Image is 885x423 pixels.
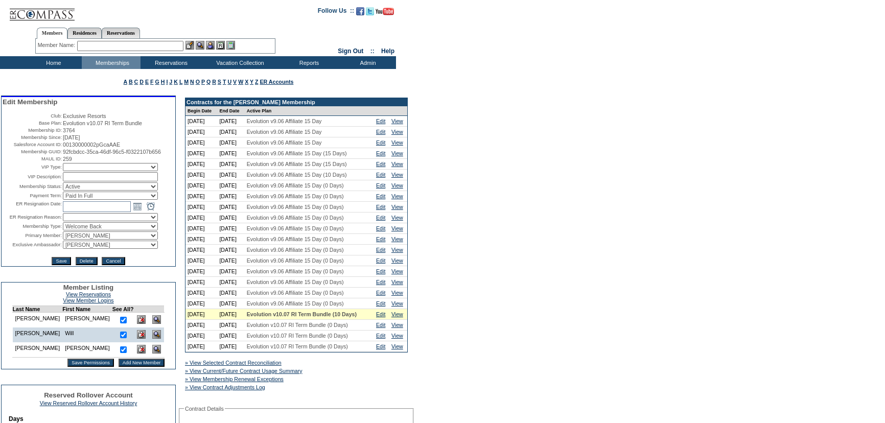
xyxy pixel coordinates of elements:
span: Evolution v9.06 Affiliate 15 Day (0 Days) [247,193,344,199]
td: [DATE] [185,288,217,298]
a: Y [250,79,253,85]
input: Save Permissions [67,359,114,367]
a: X [245,79,248,85]
span: Evolution v9.06 Affiliate 15 Day (0 Days) [247,215,344,221]
span: Evolution v9.06 Affiliate 15 Day (0 Days) [247,300,344,307]
span: Evolution v9.06 Affiliate 15 Day [247,118,322,124]
a: Edit [376,322,385,328]
a: P [201,79,205,85]
td: Club: [3,113,62,119]
td: [PERSON_NAME] [12,327,62,342]
img: View Dashboard [152,345,161,354]
span: Evolution v9.06 Affiliate 15 Day (0 Days) [247,182,344,189]
td: [DATE] [185,159,217,170]
a: C [134,79,138,85]
span: Reserved Rollover Account [44,391,133,399]
span: :: [370,48,375,55]
a: Edit [376,161,385,167]
a: View [391,161,403,167]
span: Evolution v9.06 Affiliate 15 Day (10 Days) [247,172,347,178]
legend: Contract Details [184,406,225,412]
td: [DATE] [185,266,217,277]
td: [DATE] [217,170,244,180]
img: View Dashboard [152,315,161,324]
span: 3764 [63,127,75,133]
span: Evolution v9.06 Affiliate 15 Day (0 Days) [247,225,344,231]
a: I [166,79,168,85]
a: Edit [376,172,385,178]
a: View [391,139,403,146]
td: [DATE] [217,127,244,137]
td: Vacation Collection [199,56,278,69]
td: [DATE] [217,148,244,159]
td: Membership GUID: [3,149,62,155]
a: Edit [376,225,385,231]
a: View [391,236,403,242]
td: [DATE] [217,245,244,255]
td: [DATE] [185,148,217,159]
a: View [391,343,403,349]
td: Home [23,56,82,69]
input: Delete [76,257,98,265]
td: End Date [217,106,244,116]
a: View [391,204,403,210]
a: Edit [376,257,385,264]
td: Contracts for the [PERSON_NAME] Membership [185,98,407,106]
td: [PERSON_NAME] [62,313,112,328]
a: View [391,300,403,307]
span: Evolution v9.06 Affiliate 15 Day (0 Days) [247,279,344,285]
td: [DATE] [185,170,217,180]
a: Subscribe to our YouTube Channel [376,10,394,16]
td: [DATE] [185,298,217,309]
td: Payment Term: [3,192,62,200]
a: U [227,79,231,85]
a: » View Current/Future Contract Usage Summary [185,368,302,374]
a: View [391,311,403,317]
td: [DATE] [217,159,244,170]
td: [DATE] [217,191,244,202]
a: Edit [376,333,385,339]
img: View Dashboard [152,330,161,339]
a: » View Selected Contract Reconciliation [185,360,282,366]
td: [DATE] [217,116,244,127]
span: Evolution v9.06 Affiliate 15 Day (0 Days) [247,290,344,296]
a: N [190,79,194,85]
a: T [223,79,226,85]
img: Delete [137,330,146,339]
a: View Reserved Rollover Account History [40,400,137,406]
td: ER Resignation Reason: [3,213,62,221]
td: [DATE] [185,213,217,223]
td: ER Resignation Date: [3,201,62,212]
img: Reservations [216,41,225,50]
a: E [145,79,149,85]
a: Open the time view popup. [145,201,156,212]
td: [DATE] [217,341,244,352]
td: Reservations [141,56,199,69]
span: Evolution v9.06 Affiliate 15 Day (0 Days) [247,204,344,210]
td: Salesforce Account ID: [3,142,62,148]
a: Residences [67,28,102,38]
td: [DATE] [185,331,217,341]
td: [DATE] [185,245,217,255]
span: Evolution v9.06 Affiliate 15 Day (0 Days) [247,247,344,253]
span: Evolution v10.07 RI Term Bundle (0 Days) [247,343,348,349]
div: Member Name: [38,41,77,50]
a: B [129,79,133,85]
td: Active Plan [245,106,374,116]
a: O [196,79,200,85]
td: [DATE] [185,320,217,331]
span: Member Listing [63,284,114,291]
td: [DATE] [185,191,217,202]
td: [DATE] [217,255,244,266]
td: First Name [62,306,112,313]
img: View [196,41,204,50]
a: Follow us on Twitter [366,10,374,16]
a: G [155,79,159,85]
span: [DATE] [63,134,80,140]
a: Reservations [102,28,140,38]
td: [DATE] [217,137,244,148]
a: Edit [376,204,385,210]
td: Base Plan: [3,120,62,126]
a: View [391,215,403,221]
td: [DATE] [185,116,217,127]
